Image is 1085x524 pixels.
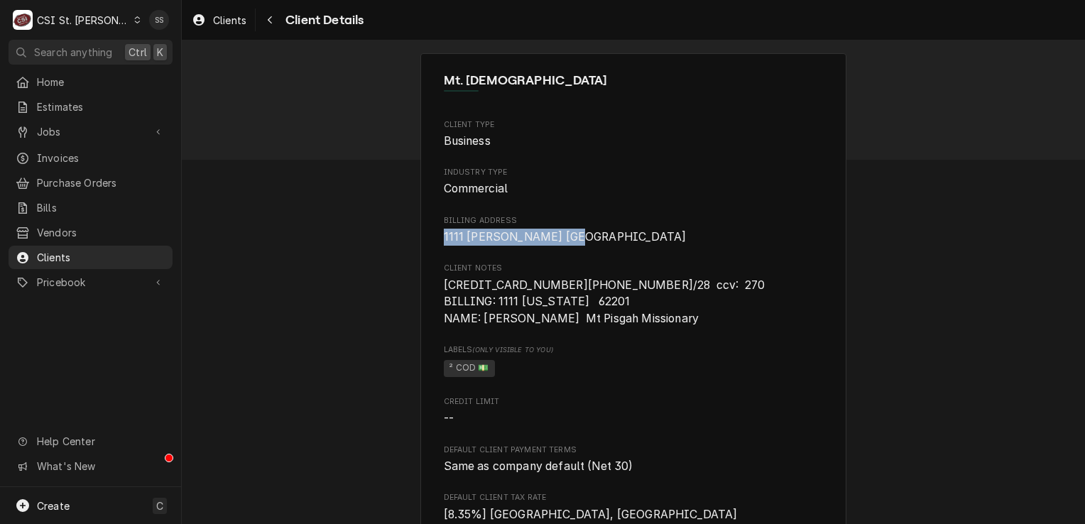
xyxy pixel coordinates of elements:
span: Default Client Tax Rate [444,492,824,503]
span: Client Type [444,119,824,131]
span: Client Notes [444,263,824,274]
div: Default Client Tax Rate [444,492,824,523]
a: Go to Pricebook [9,271,173,294]
span: K [157,45,163,60]
div: CSI St. [PERSON_NAME] [37,13,129,28]
span: Pricebook [37,275,144,290]
a: Go to What's New [9,454,173,478]
span: Default Client Payment Terms [444,458,824,475]
span: Default Client Tax Rate [444,506,824,523]
span: Client Details [281,11,364,30]
button: Search anythingCtrlK [9,40,173,65]
span: Business [444,134,491,148]
a: Clients [186,9,252,32]
a: Vendors [9,221,173,244]
a: Estimates [9,95,173,119]
span: Clients [213,13,246,28]
span: [object Object] [444,358,824,379]
div: CSI St. Louis's Avatar [13,10,33,30]
a: Purchase Orders [9,171,173,195]
div: SS [149,10,169,30]
a: Clients [9,246,173,269]
span: Name [444,71,824,90]
span: Search anything [34,45,112,60]
a: Go to Jobs [9,120,173,143]
span: Jobs [37,124,144,139]
span: Help Center [37,434,164,449]
a: Home [9,70,173,94]
span: Bills [37,200,165,215]
span: (Only Visible to You) [472,346,552,354]
span: Create [37,500,70,512]
div: Client Information [444,71,824,102]
span: Purchase Orders [37,175,165,190]
span: What's New [37,459,164,474]
span: Clients [37,250,165,265]
span: Credit Limit [444,396,824,408]
span: ² COD 💵 [444,360,495,377]
button: Navigate back [258,9,281,31]
span: Estimates [37,99,165,114]
span: Industry Type [444,167,824,178]
span: Labels [444,344,824,356]
span: Industry Type [444,180,824,197]
div: Industry Type [444,167,824,197]
div: Client Type [444,119,824,150]
div: [object Object] [444,344,824,379]
span: [CREDIT_CARD_NUMBER][PHONE_NUMBER]/28 ccv: 270 BILLING: 1111 [US_STATE] 62201 NAME: [PERSON_NAME]... [444,278,765,325]
span: Billing Address [444,215,824,226]
div: Billing Address [444,215,824,246]
span: Home [37,75,165,89]
a: Bills [9,196,173,219]
div: Sarah Shafer's Avatar [149,10,169,30]
span: 1111 [PERSON_NAME] [GEOGRAPHIC_DATA] [444,230,687,244]
span: Commercial [444,182,508,195]
span: Client Type [444,133,824,150]
div: Default Client Payment Terms [444,444,824,475]
span: Client Notes [444,277,824,327]
span: Invoices [37,151,165,165]
span: C [156,498,163,513]
span: -- [444,412,454,425]
span: Same as company default (Net 30) [444,459,633,473]
div: Credit Limit [444,396,824,427]
span: Billing Address [444,229,824,246]
span: [8.35%] [GEOGRAPHIC_DATA], [GEOGRAPHIC_DATA] [444,508,738,521]
div: Client Notes [444,263,824,327]
span: Credit Limit [444,410,824,427]
div: C [13,10,33,30]
span: Ctrl [129,45,147,60]
a: Go to Help Center [9,430,173,453]
span: Default Client Payment Terms [444,444,824,456]
a: Invoices [9,146,173,170]
span: Vendors [37,225,165,240]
